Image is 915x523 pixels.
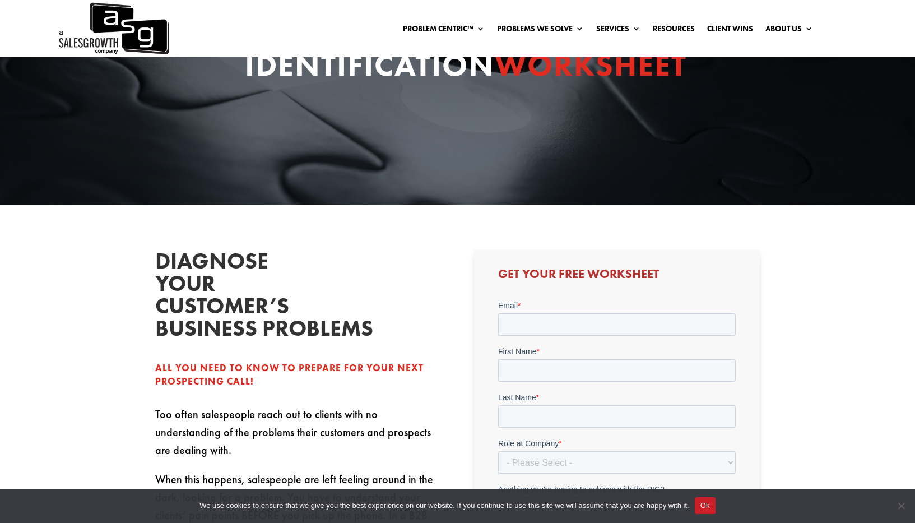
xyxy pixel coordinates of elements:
[199,500,689,511] span: We use cookies to ensure that we give you the best experience on our website. If you continue to ...
[155,362,441,388] div: All you need to know to prepare for your next prospecting call!
[403,25,485,37] a: Problem Centric™
[155,250,323,345] h2: Diagnose your customer’s business problems
[596,25,640,37] a: Services
[497,25,584,37] a: Problems We Solve
[765,25,813,37] a: About Us
[495,45,687,85] span: Worksheet
[695,497,716,514] button: Ok
[895,500,907,511] span: No
[653,25,695,37] a: Resources
[155,405,441,470] p: Too often salespeople reach out to clients with no understanding of the problems their customers ...
[707,25,753,37] a: Client Wins
[498,268,736,286] h3: Get Your Free Worksheet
